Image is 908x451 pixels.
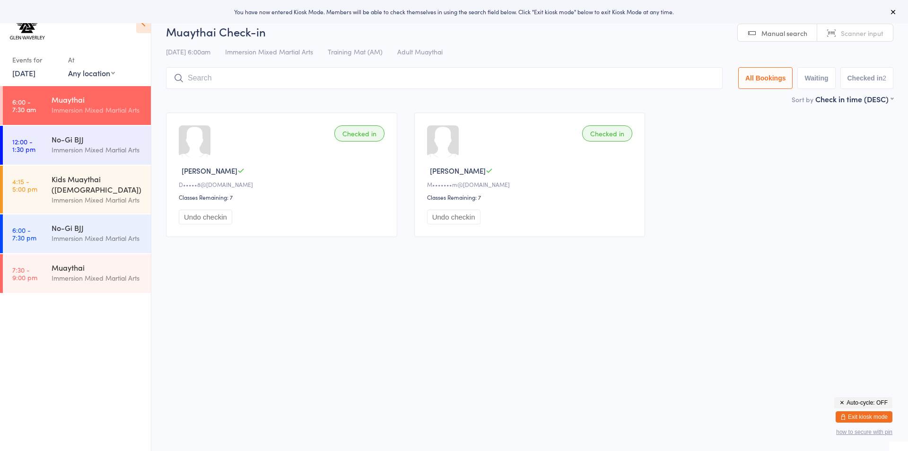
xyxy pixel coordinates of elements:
[836,429,892,435] button: how to secure with pin
[166,47,210,56] span: [DATE] 6:00am
[815,94,893,104] div: Check in time (DESC)
[328,47,383,56] span: Training Mat (AM)
[427,210,480,224] button: Undo checkin
[179,180,387,188] div: D•••••8@[DOMAIN_NAME]
[882,74,886,82] div: 2
[427,193,636,201] div: Classes Remaining: 7
[3,86,151,125] a: 6:00 -7:30 amMuaythaiImmersion Mixed Martial Arts
[166,67,723,89] input: Search
[15,8,893,16] div: You have now entered Kiosk Mode. Members will be able to check themselves in using the search fie...
[52,105,143,115] div: Immersion Mixed Martial Arts
[166,24,893,39] h2: Muaythai Check-in
[738,67,793,89] button: All Bookings
[52,134,143,144] div: No-Gi BJJ
[52,262,143,273] div: Muaythai
[12,177,37,193] time: 4:15 - 5:00 pm
[52,174,143,195] div: Kids Muaythai ([DEMOGRAPHIC_DATA])
[52,144,143,155] div: Immersion Mixed Martial Arts
[179,210,232,224] button: Undo checkin
[52,273,143,283] div: Immersion Mixed Martial Arts
[225,47,313,56] span: Immersion Mixed Martial Arts
[430,166,486,176] span: [PERSON_NAME]
[179,193,387,201] div: Classes Remaining: 7
[3,166,151,213] a: 4:15 -5:00 pmKids Muaythai ([DEMOGRAPHIC_DATA])Immersion Mixed Martial Arts
[52,233,143,244] div: Immersion Mixed Martial Arts
[834,397,892,408] button: Auto-cycle: OFF
[9,7,45,43] img: Immersion MMA Glen Waverley
[52,222,143,233] div: No-Gi BJJ
[12,266,37,281] time: 7:30 - 9:00 pm
[68,68,115,78] div: Any location
[12,68,35,78] a: [DATE]
[397,47,443,56] span: Adult Muaythai
[840,67,894,89] button: Checked in2
[3,126,151,165] a: 12:00 -1:30 pmNo-Gi BJJImmersion Mixed Martial Arts
[836,411,892,423] button: Exit kiosk mode
[12,138,35,153] time: 12:00 - 1:30 pm
[68,52,115,68] div: At
[582,125,632,141] div: Checked in
[797,67,835,89] button: Waiting
[12,52,59,68] div: Events for
[792,95,813,104] label: Sort by
[52,94,143,105] div: Muaythai
[52,195,143,205] div: Immersion Mixed Martial Arts
[3,254,151,293] a: 7:30 -9:00 pmMuaythaiImmersion Mixed Martial Arts
[182,166,237,176] span: [PERSON_NAME]
[12,98,36,113] time: 6:00 - 7:30 am
[12,226,36,241] time: 6:00 - 7:30 pm
[3,214,151,253] a: 6:00 -7:30 pmNo-Gi BJJImmersion Mixed Martial Arts
[427,180,636,188] div: M•••••••m@[DOMAIN_NAME]
[761,28,807,38] span: Manual search
[334,125,384,141] div: Checked in
[841,28,883,38] span: Scanner input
